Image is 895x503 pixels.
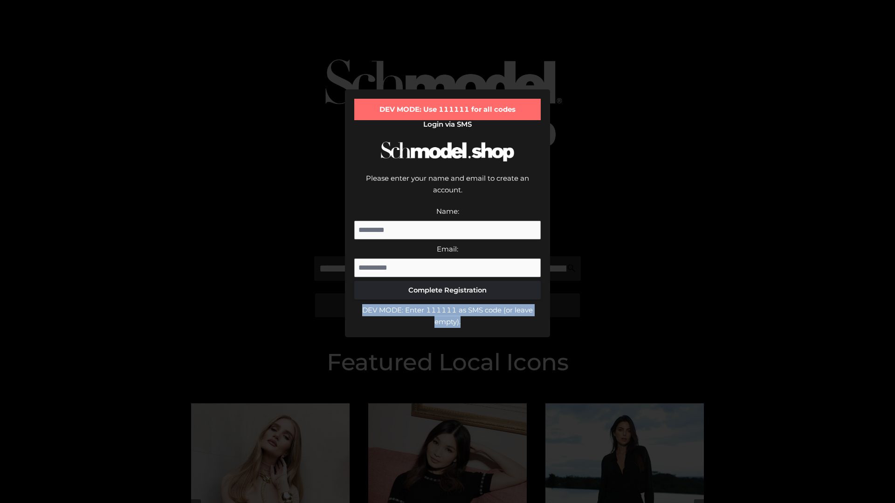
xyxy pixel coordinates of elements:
div: DEV MODE: Enter 111111 as SMS code (or leave empty). [354,304,541,328]
h2: Login via SMS [354,120,541,129]
label: Email: [437,245,458,253]
div: Please enter your name and email to create an account. [354,172,541,205]
div: DEV MODE: Use 111111 for all codes [354,99,541,120]
label: Name: [436,207,459,216]
img: Schmodel Logo [378,133,517,170]
button: Complete Registration [354,281,541,299]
